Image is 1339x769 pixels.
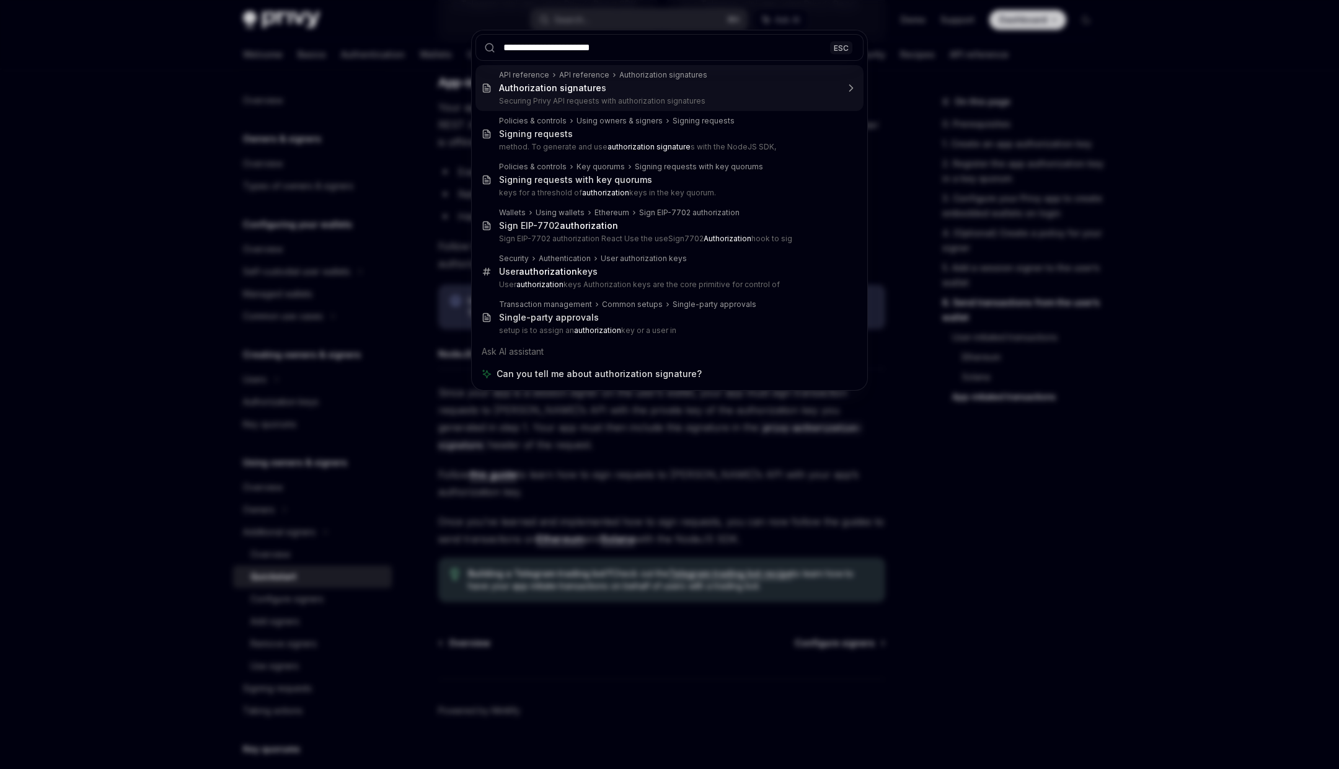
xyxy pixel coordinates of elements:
div: Using wallets [536,208,585,218]
div: ESC [830,41,852,54]
span: Can you tell me about authorization signature? [497,368,702,380]
p: keys for a threshold of keys in the key quorum. [499,188,837,198]
div: Signing requests [673,116,735,126]
b: Authorization [704,234,751,243]
div: Signing requests [499,128,573,140]
div: Authentication [539,254,591,264]
div: Single-party approvals [499,312,599,323]
div: Security [499,254,529,264]
div: Ask AI assistant [475,340,864,363]
div: API reference [499,70,549,80]
p: User keys Authorization keys are the core primitive for control of [499,280,837,290]
div: Signing requests with key quorums [635,162,763,172]
div: Authorization signatures [619,70,707,80]
div: User authorization keys [601,254,687,264]
b: authorization signature [608,142,691,151]
p: Sign EIP-7702 authorization React Use the useSign7702 hook to sig [499,234,837,244]
b: authorization [560,220,618,231]
p: setup is to assign an key or a user in [499,326,837,336]
b: Authorization signature [499,82,601,93]
b: authorization [582,188,629,197]
div: Transaction management [499,300,592,309]
div: Sign EIP-7702 [499,220,618,231]
b: authorization [519,266,577,277]
div: Key quorums [577,162,625,172]
div: Using owners & signers [577,116,663,126]
b: authorization [574,326,621,335]
div: Policies & controls [499,162,567,172]
div: s [499,82,606,94]
b: authorization [516,280,563,289]
div: Sign EIP-7702 authorization [639,208,740,218]
div: Signing requests with key quorums [499,174,652,185]
p: Securing Privy API requests with authorization signatures [499,96,837,106]
div: Common setups [602,300,663,309]
div: Policies & controls [499,116,567,126]
div: User keys [499,266,598,277]
div: API reference [559,70,609,80]
div: Single-party approvals [673,300,756,309]
p: method. To generate and use s with the NodeJS SDK, [499,142,837,152]
div: Wallets [499,208,526,218]
div: Ethereum [594,208,629,218]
